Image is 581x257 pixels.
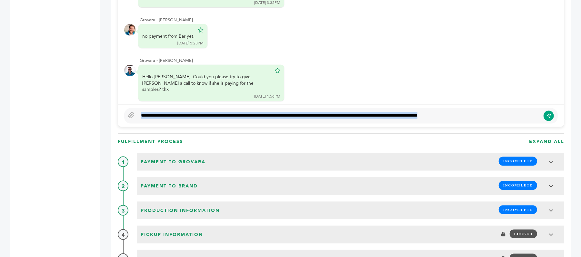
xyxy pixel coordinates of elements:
h3: EXPAND ALL [529,138,564,145]
div: Grovara - [PERSON_NAME] [140,58,558,63]
div: [DATE] 5:23PM [177,41,204,46]
div: Hello [PERSON_NAME]. Could you please try to give [PERSON_NAME] a call to know if she is paying f... [142,74,271,93]
h3: FULFILLMENT PROCESS [118,138,183,145]
div: Grovara - [PERSON_NAME] [140,17,558,23]
div: no payment from Bar yet. [142,33,195,40]
span: Production Information [139,205,222,216]
span: Payment to brand [139,181,200,191]
div: [DATE] 1:56PM [254,94,280,99]
span: INCOMPLETE [499,205,537,214]
span: INCOMPLETE [499,157,537,166]
span: INCOMPLETE [499,181,537,190]
span: LOCKED [510,230,537,238]
span: Pickup Information [139,230,205,240]
span: Payment to Grovara [139,157,207,167]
